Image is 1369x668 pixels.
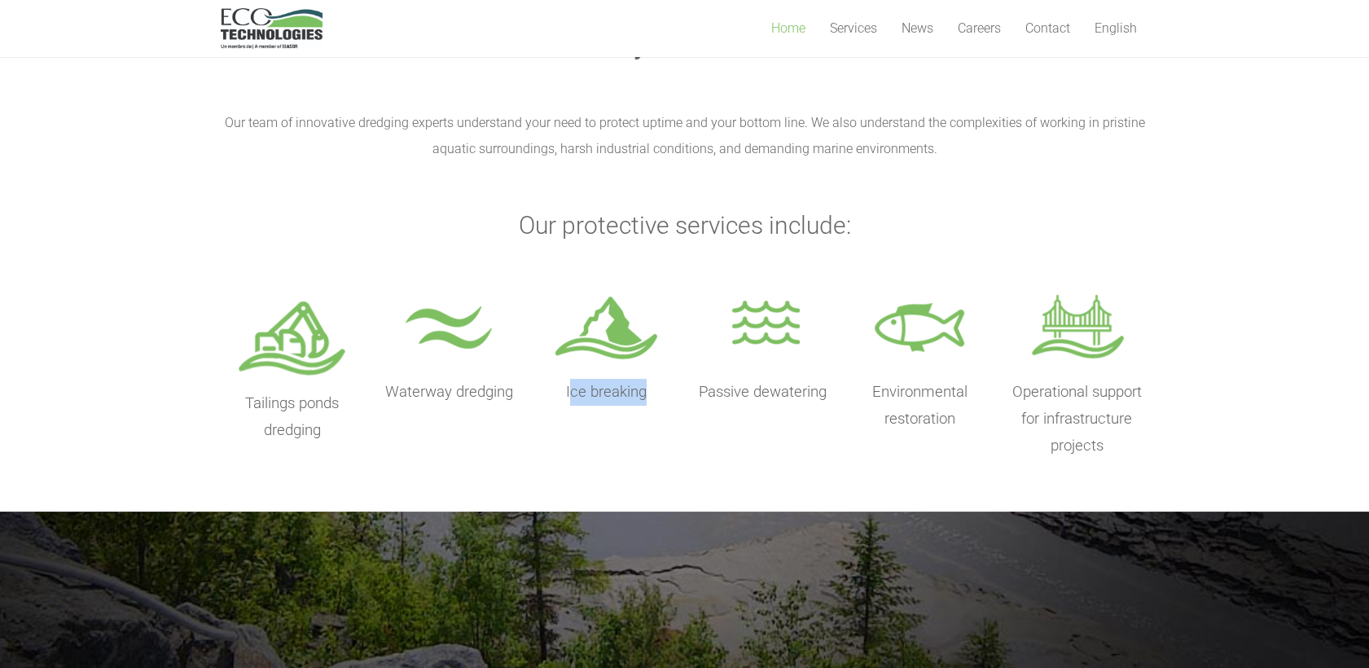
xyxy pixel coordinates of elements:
strong: What matters most to you is what matters most to us! [388,32,982,60]
span: English [1095,20,1137,36]
span: Environmental restoration [872,383,968,428]
span: Home [771,20,805,36]
span: Careers [958,20,1001,36]
span: Waterway dredging [385,383,513,401]
span: News [902,20,933,36]
span: Services [830,20,877,36]
span: Ice breaking [566,383,647,401]
span: Passive dewatering [699,383,827,401]
span: Tailings ponds dredging [245,394,339,439]
span: Operational support for infrastructure projects [1012,383,1142,455]
span: Contact [1025,20,1070,36]
a: logo_EcoTech_ASDR_RGB [221,8,323,49]
h3: Our protective services include: [221,211,1149,240]
p: Our team of innovative dredging experts understand your need to protect uptime and your bottom li... [221,110,1149,162]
